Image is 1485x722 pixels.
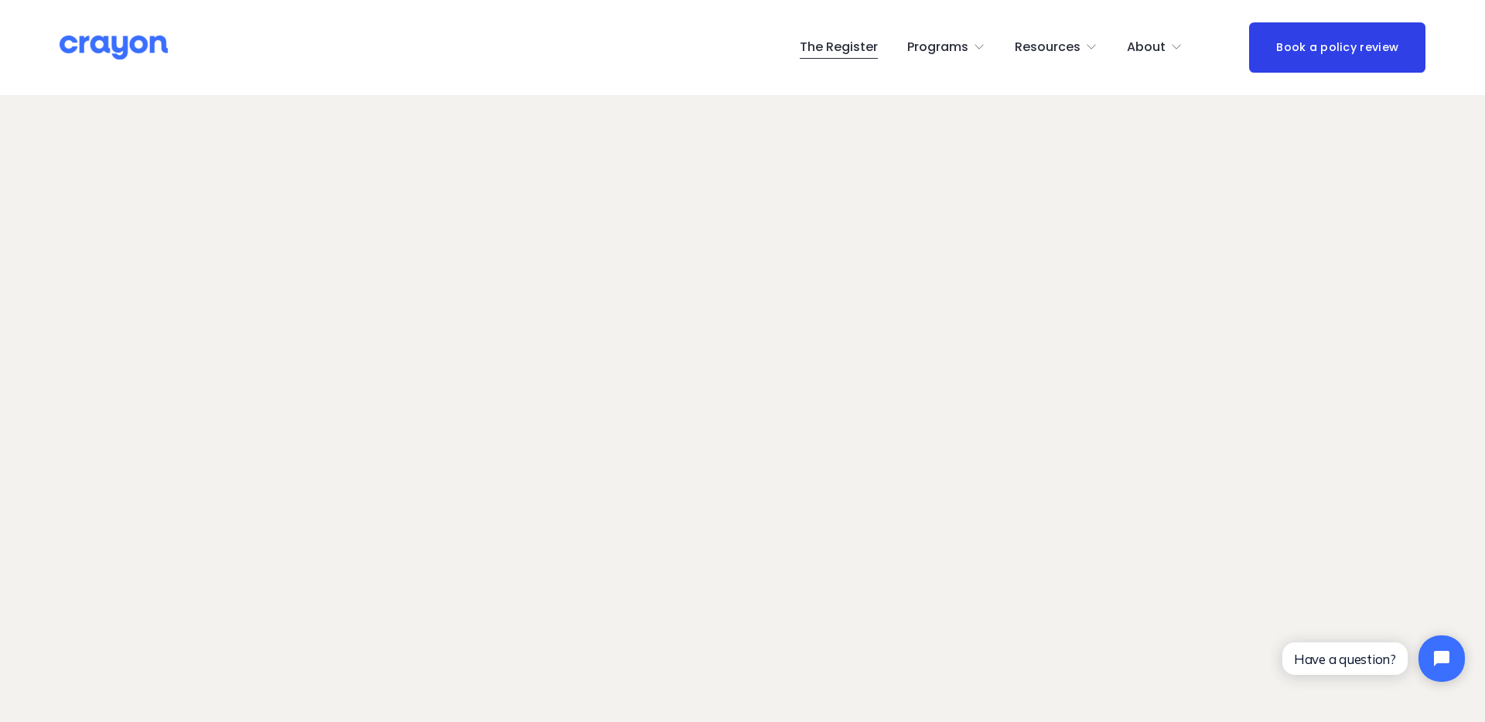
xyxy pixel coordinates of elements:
span: About [1127,36,1166,59]
a: folder dropdown [907,35,985,60]
a: folder dropdown [1015,35,1098,60]
a: Book a policy review [1249,22,1425,73]
img: Crayon [60,34,168,61]
span: Programs [907,36,968,59]
span: Resources [1015,36,1080,59]
iframe: Tidio Chat [1269,622,1478,695]
a: The Register [800,35,878,60]
a: folder dropdown [1127,35,1183,60]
